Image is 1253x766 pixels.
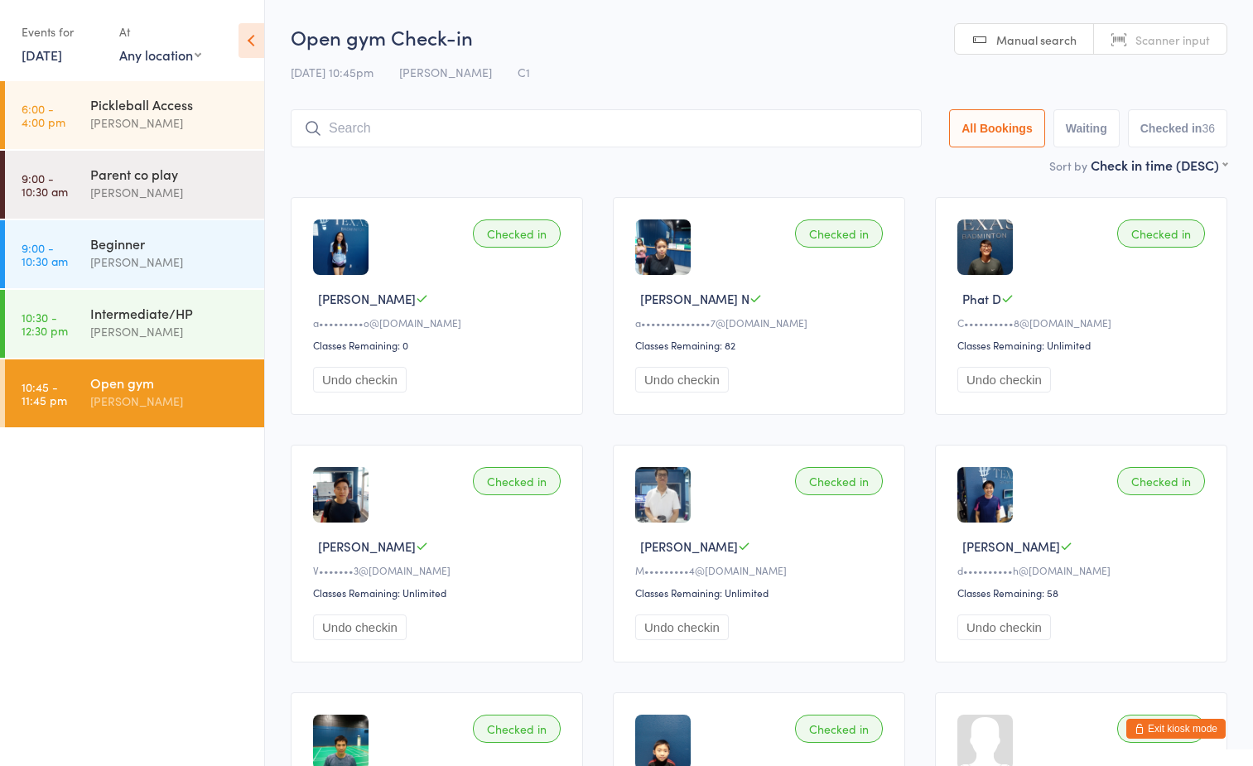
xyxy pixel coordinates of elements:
[957,585,1210,600] div: Classes Remaining: 58
[5,81,264,149] a: 6:00 -4:00 pmPickleball Access[PERSON_NAME]
[1135,31,1210,48] span: Scanner input
[90,253,250,272] div: [PERSON_NAME]
[1117,715,1205,743] div: Checked in
[635,338,888,352] div: Classes Remaining: 82
[90,234,250,253] div: Beginner
[5,151,264,219] a: 9:00 -10:30 amParent co play[PERSON_NAME]
[22,241,68,267] time: 9:00 - 10:30 am
[318,537,416,555] span: [PERSON_NAME]
[962,290,1001,307] span: Phat D
[119,46,201,64] div: Any location
[313,563,566,577] div: V•••••••3@[DOMAIN_NAME]
[635,219,691,275] img: image1691107179.png
[90,113,250,132] div: [PERSON_NAME]
[313,219,369,275] img: image1718660799.png
[1091,156,1227,174] div: Check in time (DESC)
[5,359,264,427] a: 10:45 -11:45 pmOpen gym[PERSON_NAME]
[795,467,883,495] div: Checked in
[22,311,68,337] time: 10:30 - 12:30 pm
[640,290,749,307] span: [PERSON_NAME] N
[635,316,888,330] div: a••••••••••••••7@[DOMAIN_NAME]
[90,373,250,392] div: Open gym
[957,614,1051,640] button: Undo checkin
[313,614,407,640] button: Undo checkin
[635,614,729,640] button: Undo checkin
[313,467,369,523] img: image1716592666.png
[5,220,264,288] a: 9:00 -10:30 amBeginner[PERSON_NAME]
[291,109,922,147] input: Search
[119,18,201,46] div: At
[90,322,250,341] div: [PERSON_NAME]
[635,563,888,577] div: M•••••••••4@[DOMAIN_NAME]
[90,304,250,322] div: Intermediate/HP
[957,367,1051,393] button: Undo checkin
[22,102,65,128] time: 6:00 - 4:00 pm
[795,219,883,248] div: Checked in
[962,537,1060,555] span: [PERSON_NAME]
[90,392,250,411] div: [PERSON_NAME]
[313,585,566,600] div: Classes Remaining: Unlimited
[473,715,561,743] div: Checked in
[473,467,561,495] div: Checked in
[996,31,1077,48] span: Manual search
[1202,122,1215,135] div: 36
[957,219,1013,275] img: image1720833406.png
[635,585,888,600] div: Classes Remaining: Unlimited
[399,64,492,80] span: [PERSON_NAME]
[5,290,264,358] a: 10:30 -12:30 pmIntermediate/HP[PERSON_NAME]
[1049,157,1087,174] label: Sort by
[313,367,407,393] button: Undo checkin
[90,95,250,113] div: Pickleball Access
[1117,219,1205,248] div: Checked in
[957,338,1210,352] div: Classes Remaining: Unlimited
[313,338,566,352] div: Classes Remaining: 0
[957,467,1013,523] img: image1743273863.png
[1053,109,1120,147] button: Waiting
[949,109,1045,147] button: All Bookings
[1126,719,1226,739] button: Exit kiosk mode
[1128,109,1227,147] button: Checked in36
[640,537,738,555] span: [PERSON_NAME]
[22,46,62,64] a: [DATE]
[795,715,883,743] div: Checked in
[22,18,103,46] div: Events for
[291,23,1227,51] h2: Open gym Check-in
[518,64,530,80] span: C1
[957,316,1210,330] div: C••••••••••8@[DOMAIN_NAME]
[22,380,67,407] time: 10:45 - 11:45 pm
[1117,467,1205,495] div: Checked in
[318,290,416,307] span: [PERSON_NAME]
[90,165,250,183] div: Parent co play
[473,219,561,248] div: Checked in
[291,64,373,80] span: [DATE] 10:45pm
[635,467,691,523] img: image1715646526.png
[957,563,1210,577] div: d••••••••••h@[DOMAIN_NAME]
[22,171,68,198] time: 9:00 - 10:30 am
[635,367,729,393] button: Undo checkin
[313,316,566,330] div: a•••••••••o@[DOMAIN_NAME]
[90,183,250,202] div: [PERSON_NAME]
